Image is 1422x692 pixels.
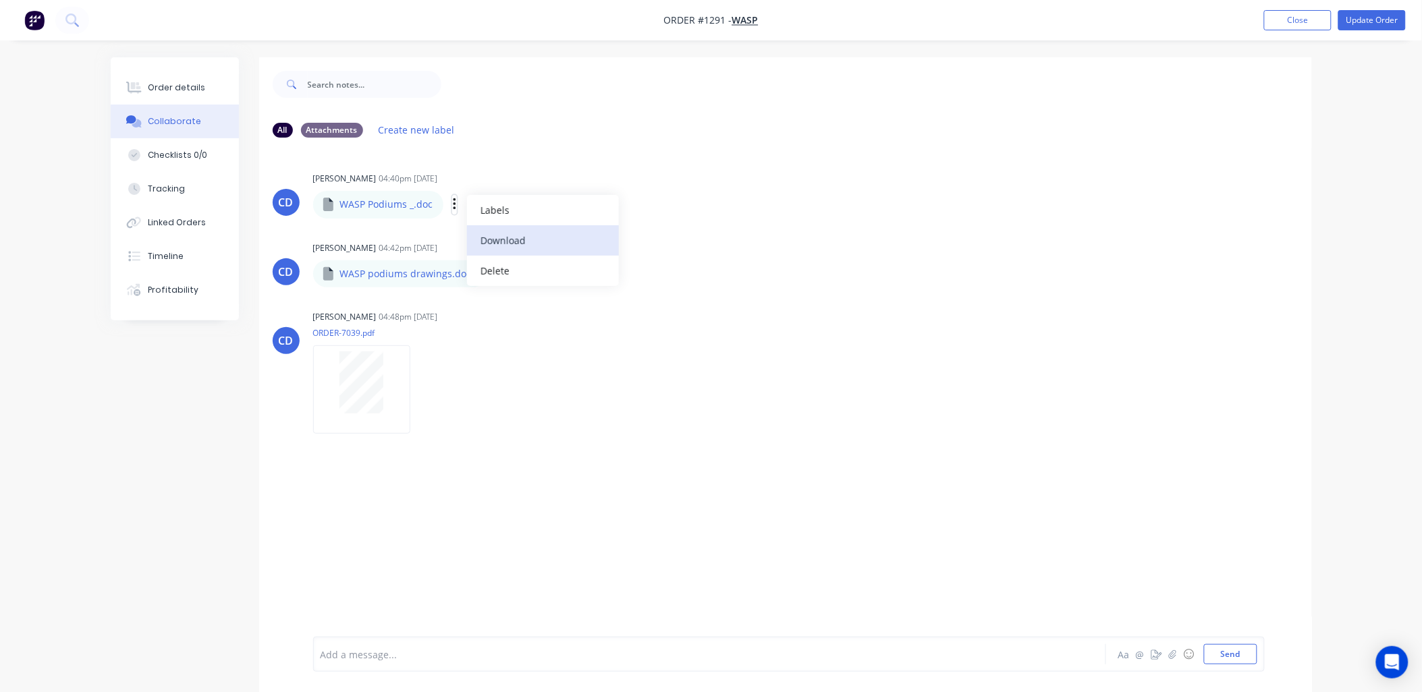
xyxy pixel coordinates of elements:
img: Factory [24,10,45,30]
button: Order details [111,71,239,105]
button: Close [1264,10,1332,30]
div: Tracking [148,183,185,195]
span: Order #1291 - [664,14,732,27]
button: @ [1132,646,1149,662]
button: Tracking [111,172,239,206]
div: Profitability [148,284,198,296]
p: ORDER-7039.pdf [313,327,424,339]
button: Collaborate [111,105,239,138]
button: Linked Orders [111,206,239,239]
div: Open Intercom Messenger [1376,646,1409,679]
a: WASP [732,14,759,27]
div: Order details [148,82,205,94]
button: Update Order [1338,10,1406,30]
div: All [273,123,293,138]
button: Download [467,225,619,256]
button: Delete [467,256,619,286]
button: Profitability [111,273,239,307]
div: CD [279,264,294,280]
button: Timeline [111,239,239,273]
div: CD [279,194,294,210]
div: [PERSON_NAME] [313,311,377,323]
div: 04:42pm [DATE] [379,242,438,254]
button: Labels [467,195,619,225]
div: 04:48pm [DATE] [379,311,438,323]
input: Search notes... [308,71,441,98]
button: Checklists 0/0 [111,138,239,172]
div: Collaborate [148,115,201,127]
div: Timeline [148,250,184,262]
p: WASP Podiums _.doc [340,198,433,211]
button: Create new label [371,121,462,139]
p: WASP podiums drawings.docx [340,267,476,281]
button: Aa [1116,646,1132,662]
div: CD [279,333,294,349]
div: [PERSON_NAME] [313,173,377,185]
button: Send [1204,644,1257,664]
div: 04:40pm [DATE] [379,173,438,185]
div: Checklists 0/0 [148,149,207,161]
button: ☺ [1181,646,1197,662]
div: Attachments [301,123,363,138]
div: Linked Orders [148,217,206,229]
div: [PERSON_NAME] [313,242,377,254]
